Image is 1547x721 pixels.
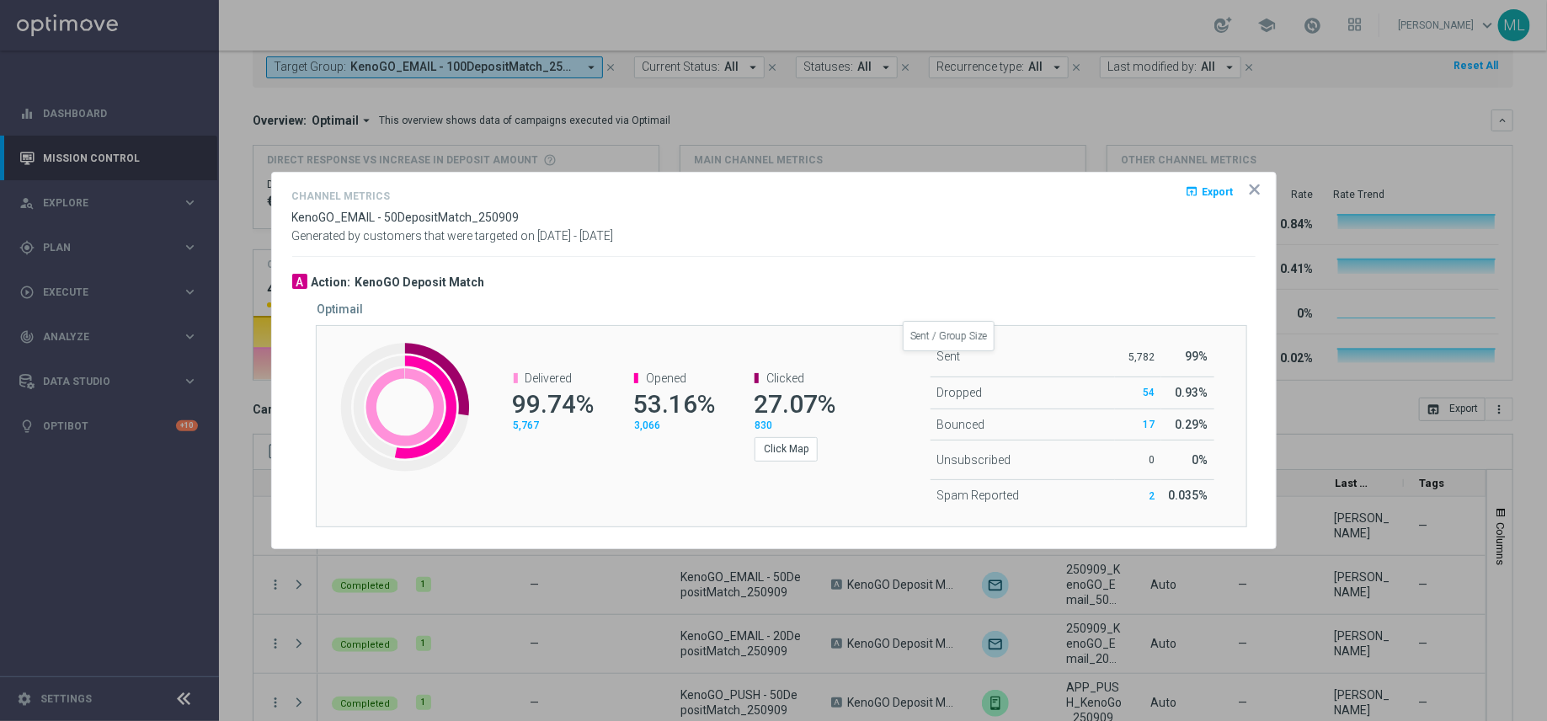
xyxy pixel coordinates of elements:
[937,453,1011,467] span: Unsubscribed
[1186,184,1199,198] i: open_in_browser
[1122,453,1155,467] p: 0
[1168,489,1208,502] span: 0.035%
[937,418,985,431] span: Bounced
[1246,181,1263,198] opti-icon: icon
[910,328,987,344] div: Sent / Group Size
[1175,386,1208,399] span: 0.93%
[292,229,536,243] span: Generated by customers that were targeted on
[1192,453,1208,467] span: 0%
[755,437,818,461] button: Click Map
[355,275,485,290] h3: KenoGO Deposit Match
[1143,387,1155,398] span: 54
[1175,418,1208,431] span: 0.29%
[755,419,772,431] span: 830
[633,389,715,419] span: 53.16%
[1203,185,1234,197] span: Export
[317,302,364,316] h5: Optimail
[292,274,307,289] div: A
[292,190,391,202] h4: Channel Metrics
[634,419,660,431] span: 3,066
[312,275,351,290] h3: Action:
[754,389,835,419] span: 27.07%
[514,419,540,431] span: 5,767
[766,371,804,385] span: Clicked
[1149,490,1155,502] span: 2
[292,211,520,224] span: KenoGO_EMAIL - 50DepositMatch_250909
[513,389,595,419] span: 99.74%
[937,386,983,399] span: Dropped
[937,350,961,363] span: Sent
[538,229,614,243] span: [DATE] - [DATE]
[646,371,686,385] span: Opened
[525,371,573,385] span: Delivered
[1122,350,1155,364] p: 5,782
[1143,419,1155,430] span: 17
[937,489,1020,502] span: Spam Reported
[1185,350,1208,363] span: 99%
[1184,181,1235,201] button: open_in_browser Export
